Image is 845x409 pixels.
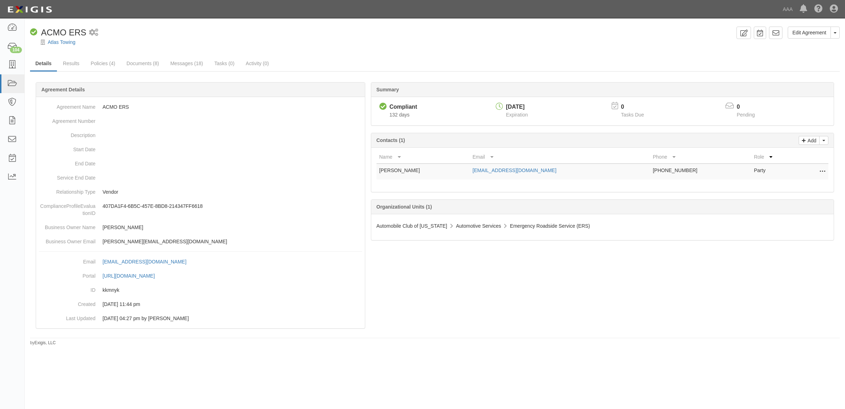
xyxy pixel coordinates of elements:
[806,136,816,144] p: Add
[41,87,85,92] b: Agreement Details
[5,3,54,16] img: logo-5460c22ac91f19d4615b14bd174203de0afe785f0fc80cf4dbbc73dc1793850b.png
[506,103,528,111] div: [DATE]
[41,28,86,37] span: ACMO ERS
[814,5,823,13] i: Help Center - Complianz
[39,199,95,217] dt: ComplianceProfileEvaluationID
[103,238,362,245] p: [PERSON_NAME][EMAIL_ADDRESS][DOMAIN_NAME]
[379,103,387,110] i: Compliant
[377,164,470,180] td: [PERSON_NAME]
[737,103,764,111] p: 0
[165,56,209,70] a: Messages (18)
[48,39,75,45] a: Atlas Towing
[30,56,57,72] a: Details
[30,340,56,346] small: by
[377,204,432,210] b: Organizational Units (1)
[751,150,800,164] th: Role
[39,171,95,181] dt: Service End Date
[35,340,56,345] a: Exigis, LLC
[103,203,362,210] p: 407DA1F4-6B5C-457E-8BD8-214347FF6618
[390,103,417,111] div: Compliant
[209,56,240,70] a: Tasks (0)
[39,100,362,114] dd: ACMO ERS
[39,297,95,308] dt: Created
[779,2,796,16] a: AAA
[121,56,164,70] a: Documents (8)
[103,273,163,279] a: [URL][DOMAIN_NAME]
[621,112,644,118] span: Tasks Due
[39,185,362,199] dd: Vendor
[510,223,590,229] span: Emergency Roadside Service (ERS)
[751,164,800,180] td: Party
[39,128,95,139] dt: Description
[39,255,95,265] dt: Email
[737,112,755,118] span: Pending
[39,297,362,311] dd: [DATE] 11:44 pm
[10,47,22,53] div: 104
[39,185,95,195] dt: Relationship Type
[621,103,653,111] p: 0
[240,56,274,70] a: Activity (0)
[30,27,86,39] div: ACMO ERS
[39,157,95,167] dt: End Date
[39,311,362,325] dd: [DATE] 04:27 pm by [PERSON_NAME]
[39,234,95,245] dt: Business Owner Email
[39,283,362,297] dd: kkmnyk
[58,56,85,70] a: Results
[39,100,95,110] dt: Agreement Name
[39,142,95,153] dt: Start Date
[788,27,831,39] a: Edit Agreement
[650,164,751,180] td: [PHONE_NUMBER]
[470,150,650,164] th: Email
[39,220,95,231] dt: Business Owner Name
[39,283,95,294] dt: ID
[506,112,528,118] span: Expiration
[30,29,37,36] i: Compliant
[390,112,410,118] span: Since 05/20/2025
[103,259,194,265] a: [EMAIL_ADDRESS][DOMAIN_NAME]
[377,87,399,92] b: Summary
[377,150,470,164] th: Name
[473,167,556,173] a: [EMAIL_ADDRESS][DOMAIN_NAME]
[39,269,95,279] dt: Portal
[377,137,405,143] b: Contacts (1)
[39,114,95,125] dt: Agreement Number
[39,311,95,322] dt: Last Updated
[103,258,186,265] div: [EMAIL_ADDRESS][DOMAIN_NAME]
[377,223,447,229] span: Automobile Club of [US_STATE]
[103,224,362,231] p: [PERSON_NAME]
[89,29,98,36] i: 1 scheduled workflow
[456,223,501,229] span: Automotive Services
[86,56,121,70] a: Policies (4)
[799,136,820,145] a: Add
[650,150,751,164] th: Phone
